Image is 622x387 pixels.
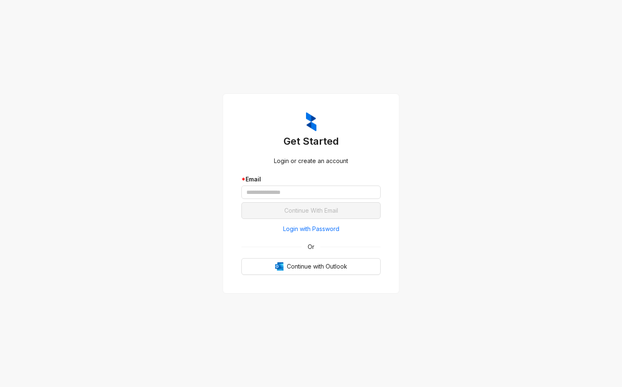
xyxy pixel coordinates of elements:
[241,135,381,148] h3: Get Started
[241,175,381,184] div: Email
[241,202,381,219] button: Continue With Email
[275,262,283,271] img: Outlook
[241,222,381,236] button: Login with Password
[241,258,381,275] button: OutlookContinue with Outlook
[287,262,347,271] span: Continue with Outlook
[241,156,381,166] div: Login or create an account
[283,224,339,234] span: Login with Password
[302,242,320,251] span: Or
[306,112,316,131] img: ZumaIcon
